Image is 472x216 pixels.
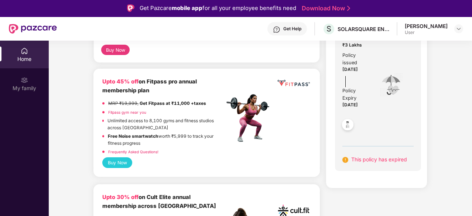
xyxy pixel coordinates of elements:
[326,24,331,33] span: S
[405,23,448,30] div: [PERSON_NAME]
[273,26,280,33] img: svg+xml;base64,PHN2ZyBpZD0iSGVscC0zMngzMiIgeG1sbnM9Imh0dHA6Ly93d3cudzMub3JnLzIwMDAvc3ZnIiB3aWR0aD...
[342,42,369,49] span: ₹3 Lakhs
[338,25,389,32] div: SOLARSQUARE ENERGY
[21,76,28,84] img: svg+xml;base64,PHN2ZyB3aWR0aD0iMjAiIGhlaWdodD0iMjAiIHZpZXdCb3g9IjAgMCAyMCAyMCIgZmlsbD0ibm9uZSIgeG...
[107,117,224,131] p: Unlimited access to 8,100 gyms and fitness studios across [GEOGRAPHIC_DATA]
[342,87,369,102] div: Policy Expiry
[108,101,138,106] del: MRP ₹19,999,
[405,30,448,35] div: User
[102,78,138,85] b: Upto 45% off
[101,45,130,55] button: Buy Now
[342,52,369,66] div: Policy issued
[102,194,138,200] b: Upto 30% off
[342,157,348,163] img: svg+xml;base64,PHN2ZyB4bWxucz0iaHR0cDovL3d3dy53My5vcmcvMjAwMC9zdmciIHdpZHRoPSIxNiIgaGVpZ2h0PSIxNi...
[276,78,311,88] img: fppp.png
[379,73,403,97] img: icon
[456,26,462,32] img: svg+xml;base64,PHN2ZyBpZD0iRHJvcGRvd24tMzJ4MzIiIHhtbG5zPSJodHRwOi8vd3d3LnczLm9yZy8yMDAwL3N2ZyIgd2...
[108,150,158,154] a: Frequently Asked Questions!
[140,4,296,13] div: Get Pazcare for all your employee benefits need
[108,133,224,147] p: worth ₹5,999 to track your fitness progress
[108,134,158,139] strong: Free Noise smartwatch
[102,157,132,168] button: Buy Now
[302,4,348,12] a: Download Now
[347,4,350,12] img: Stroke
[342,67,358,72] span: [DATE]
[140,101,206,106] strong: Get Fitpass at ₹11,000 +taxes
[224,92,276,144] img: fpp.png
[342,102,358,107] span: [DATE]
[127,4,134,12] img: Logo
[102,78,197,93] b: on Fitpass pro annual membership plan
[339,117,357,135] img: svg+xml;base64,PHN2ZyB4bWxucz0iaHR0cDovL3d3dy53My5vcmcvMjAwMC9zdmciIHdpZHRoPSI0OC45NDMiIGhlaWdodD...
[172,4,202,11] strong: mobile app
[108,110,146,114] a: Fitpass gym near you
[102,194,216,209] b: on Cult Elite annual membership across [GEOGRAPHIC_DATA]
[21,47,28,55] img: svg+xml;base64,PHN2ZyBpZD0iSG9tZSIgeG1sbnM9Imh0dHA6Ly93d3cudzMub3JnLzIwMDAvc3ZnIiB3aWR0aD0iMjAiIG...
[9,24,57,34] img: New Pazcare Logo
[351,156,407,162] span: This policy has expired
[283,26,301,32] div: Get Help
